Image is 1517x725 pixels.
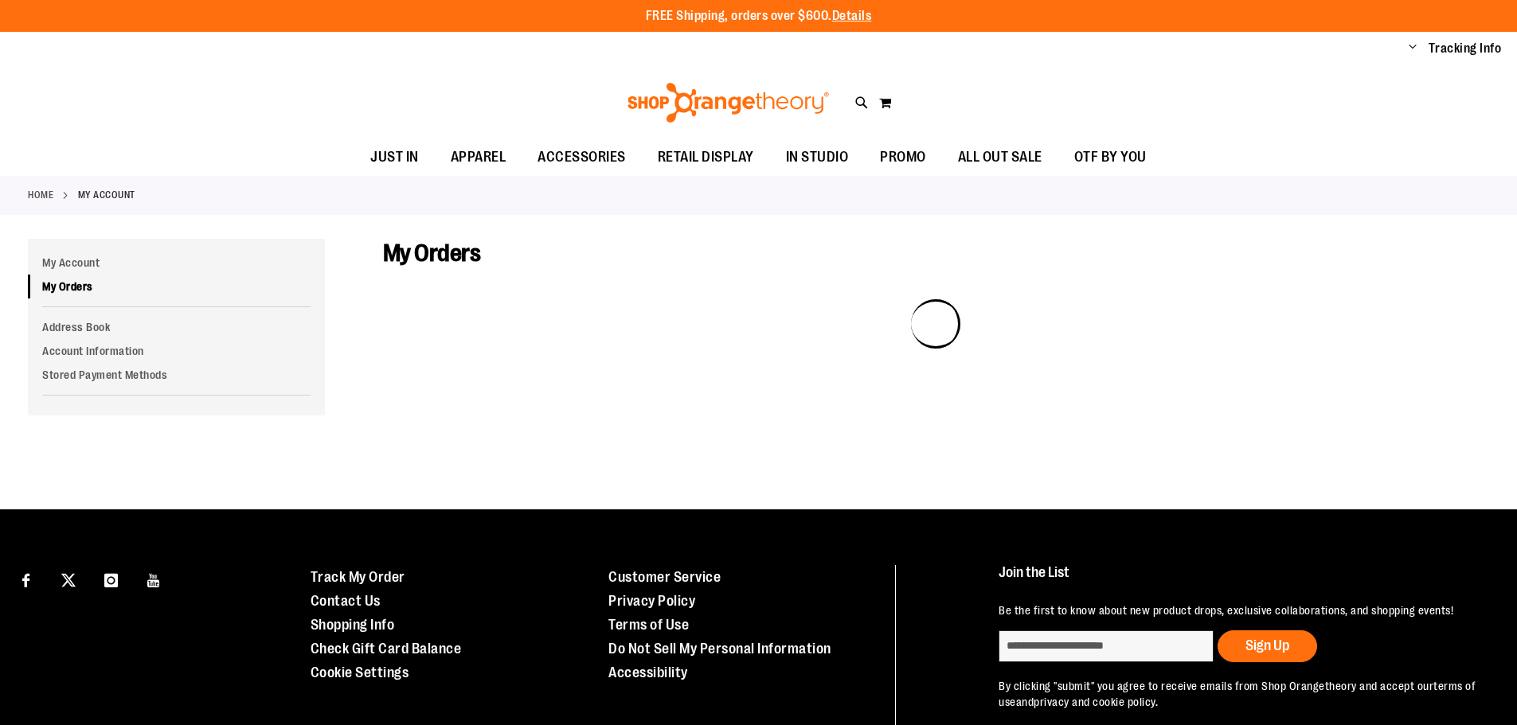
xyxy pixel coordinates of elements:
[370,139,419,175] span: JUST IN
[999,680,1476,708] a: terms of use
[658,139,754,175] span: RETAIL DISPLAY
[140,565,168,593] a: Visit our Youtube page
[1034,696,1158,708] a: privacy and cookie policy.
[28,275,325,298] a: My Orders
[646,7,872,25] p: FREE Shipping, orders over $600.
[311,593,381,609] a: Contact Us
[28,339,325,363] a: Account Information
[1429,40,1502,57] a: Tracking Info
[999,602,1480,618] p: Be the first to know about new product drops, exclusive collaborations, and shopping events!
[608,593,695,609] a: Privacy Policy
[28,315,325,339] a: Address Book
[1218,630,1317,662] button: Sign Up
[1409,41,1417,57] button: Account menu
[28,251,325,275] a: My Account
[625,83,831,123] img: Shop Orangetheory
[786,139,849,175] span: IN STUDIO
[999,630,1214,662] input: enter email
[311,665,409,680] a: Cookie Settings
[12,565,40,593] a: Visit our Facebook page
[28,188,53,202] a: Home
[608,617,689,633] a: Terms of Use
[538,139,626,175] span: ACCESSORIES
[311,641,462,657] a: Check Gift Card Balance
[999,565,1480,594] h4: Join the List
[97,565,125,593] a: Visit our Instagram page
[880,139,926,175] span: PROMO
[1245,637,1289,653] span: Sign Up
[958,139,1042,175] span: ALL OUT SALE
[383,240,481,267] span: My Orders
[28,363,325,387] a: Stored Payment Methods
[55,565,83,593] a: Visit our X page
[311,617,395,633] a: Shopping Info
[61,573,76,587] img: Twitter
[608,665,688,680] a: Accessibility
[311,569,405,585] a: Track My Order
[832,9,872,23] a: Details
[1074,139,1147,175] span: OTF BY YOU
[608,641,831,657] a: Do Not Sell My Personal Information
[451,139,506,175] span: APPAREL
[608,569,721,585] a: Customer Service
[999,678,1480,710] p: By clicking "submit" you agree to receive emails from Shop Orangetheory and accept our and
[78,188,135,202] strong: My Account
